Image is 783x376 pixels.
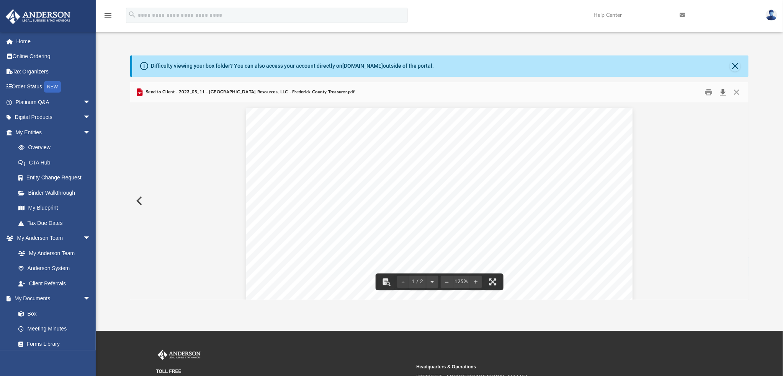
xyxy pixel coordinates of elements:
[130,190,147,212] button: Previous File
[11,155,102,170] a: CTA Hub
[5,49,102,64] a: Online Ordering
[156,350,202,360] img: Anderson Advisors Platinum Portal
[5,94,102,110] a: Platinum Q&Aarrow_drop_down
[103,15,113,20] a: menu
[128,10,136,19] i: search
[11,200,98,216] a: My Blueprint
[470,273,482,290] button: Zoom in
[11,215,102,231] a: Tax Due Dates
[103,11,113,20] i: menu
[5,110,102,125] a: Digital Productsarrow_drop_down
[701,86,716,98] button: Print
[5,125,102,140] a: My Entitiesarrow_drop_down
[5,79,102,95] a: Order StatusNEW
[83,94,98,110] span: arrow_drop_down
[130,82,749,300] div: Preview
[417,363,672,370] small: Headquarters & Operations
[11,261,98,276] a: Anderson System
[730,61,740,72] button: Close
[5,291,98,306] a: My Documentsarrow_drop_down
[342,63,383,69] a: [DOMAIN_NAME]
[11,170,102,186] a: Entity Change Request
[11,321,98,337] a: Meeting Minutes
[156,368,411,375] small: TOLL FREE
[11,276,98,291] a: Client Referrals
[130,102,749,299] div: Document Viewer
[151,62,434,70] div: Difficulty viewing your box folder? You can also access your account directly on outside of the p...
[130,102,749,299] div: File preview
[484,273,501,290] button: Enter fullscreen
[730,86,744,98] button: Close
[11,140,102,155] a: Overview
[409,273,426,290] button: 1 / 2
[144,89,355,96] span: Send to Client - 2023_05_11 - [GEOGRAPHIC_DATA] Resources, LLC - Frederick County Treasurer.pdf
[11,185,102,200] a: Binder Walkthrough
[83,125,98,140] span: arrow_drop_down
[83,110,98,125] span: arrow_drop_down
[44,81,61,93] div: NEW
[766,10,777,21] img: User Pic
[11,246,95,261] a: My Anderson Team
[11,336,95,352] a: Forms Library
[3,9,73,24] img: Anderson Advisors Platinum Portal
[426,273,438,290] button: Next page
[5,34,102,49] a: Home
[409,279,426,284] span: 1 / 2
[716,86,730,98] button: Download
[83,291,98,307] span: arrow_drop_down
[5,231,98,246] a: My Anderson Teamarrow_drop_down
[5,64,102,79] a: Tax Organizers
[441,273,453,290] button: Zoom out
[83,231,98,246] span: arrow_drop_down
[453,279,470,284] div: Current zoom level
[378,273,395,290] button: Toggle findbar
[11,306,95,321] a: Box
